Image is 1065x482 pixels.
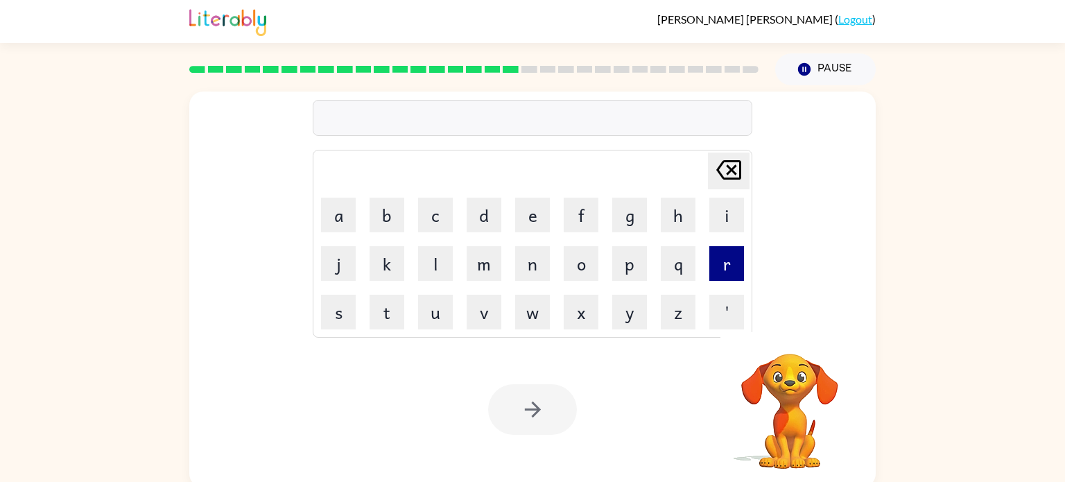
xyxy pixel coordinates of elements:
button: g [612,198,647,232]
span: [PERSON_NAME] [PERSON_NAME] [657,12,835,26]
button: v [467,295,501,329]
video: Your browser must support playing .mp4 files to use Literably. Please try using another browser. [720,332,859,471]
button: a [321,198,356,232]
button: p [612,246,647,281]
button: e [515,198,550,232]
button: l [418,246,453,281]
div: ( ) [657,12,876,26]
button: w [515,295,550,329]
button: s [321,295,356,329]
button: x [564,295,598,329]
button: y [612,295,647,329]
button: k [370,246,404,281]
button: z [661,295,695,329]
button: n [515,246,550,281]
button: t [370,295,404,329]
button: d [467,198,501,232]
button: m [467,246,501,281]
button: o [564,246,598,281]
img: Literably [189,6,266,36]
button: q [661,246,695,281]
button: h [661,198,695,232]
button: j [321,246,356,281]
a: Logout [838,12,872,26]
button: r [709,246,744,281]
button: u [418,295,453,329]
button: i [709,198,744,232]
button: ' [709,295,744,329]
button: Pause [775,53,876,85]
button: b [370,198,404,232]
button: f [564,198,598,232]
button: c [418,198,453,232]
